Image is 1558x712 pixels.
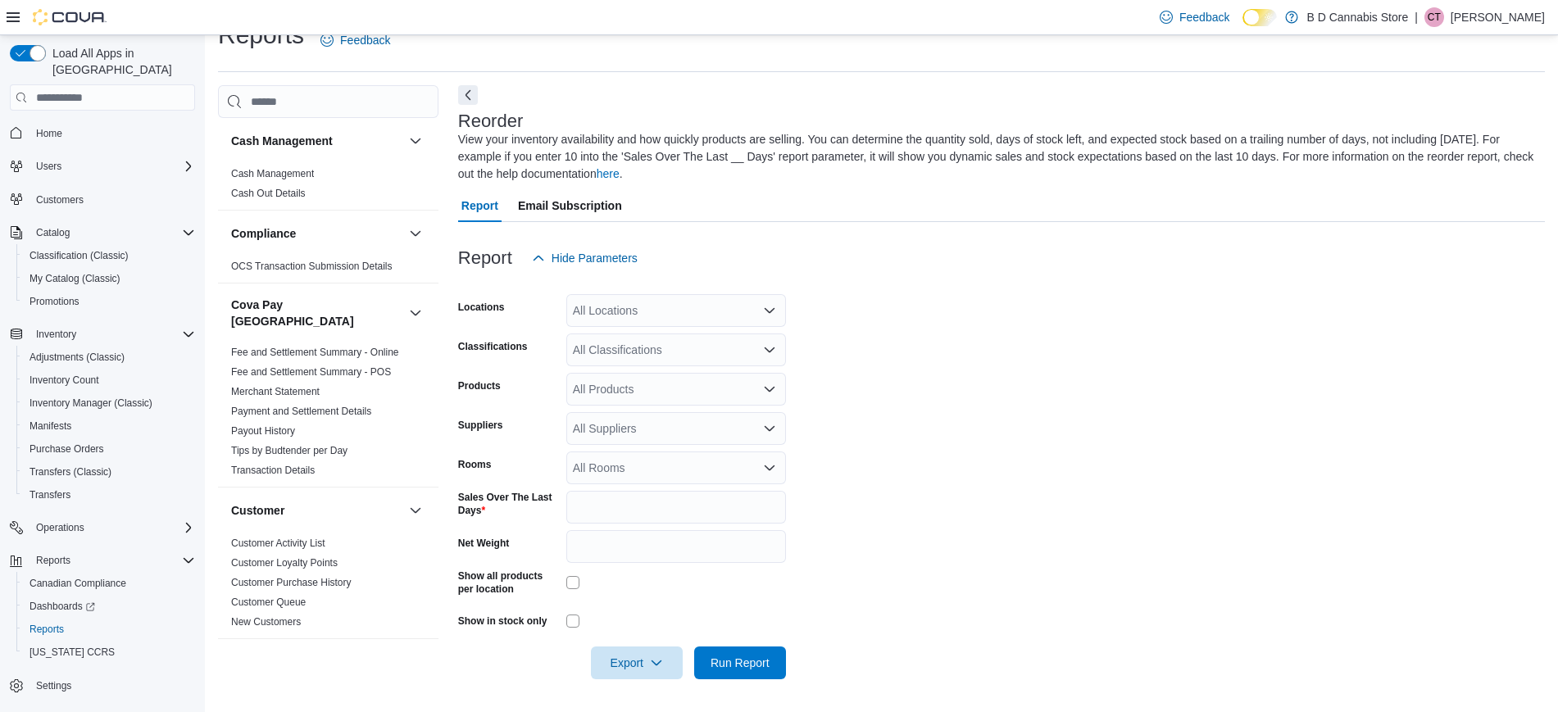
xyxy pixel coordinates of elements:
span: Catalog [36,226,70,239]
div: Compliance [218,256,438,283]
a: Manifests [23,416,78,436]
span: Users [30,156,195,176]
p: [PERSON_NAME] [1451,7,1545,27]
h1: Reports [218,19,304,52]
button: Reports [16,618,202,641]
a: Cash Out Details [231,188,306,199]
span: Merchant Statement [231,385,320,398]
button: Transfers [16,483,202,506]
span: Customer Purchase History [231,576,352,589]
button: Inventory [3,323,202,346]
span: OCS Transaction Submission Details [231,260,393,273]
button: Manifests [16,415,202,438]
label: Sales Over The Last Days [458,491,560,517]
span: Reports [30,551,195,570]
span: CT [1428,7,1441,27]
button: Run Report [694,646,786,679]
span: Catalog [30,223,195,243]
button: Canadian Compliance [16,572,202,595]
span: Transfers [23,485,195,505]
span: Hide Parameters [552,250,638,266]
a: [US_STATE] CCRS [23,642,121,662]
a: OCS Transaction Submission Details [231,261,393,272]
span: Customer Loyalty Points [231,556,338,569]
button: Classification (Classic) [16,244,202,267]
h3: Compliance [231,225,296,242]
button: Cova Pay [GEOGRAPHIC_DATA] [406,303,425,323]
span: Export [601,646,673,679]
button: Catalog [30,223,76,243]
span: [US_STATE] CCRS [30,646,115,659]
span: New Customers [231,615,301,628]
a: Promotions [23,292,86,311]
a: Payment and Settlement Details [231,406,371,417]
span: Customer Queue [231,596,306,609]
span: Home [36,127,62,140]
a: Merchant Statement [231,386,320,397]
a: Canadian Compliance [23,574,133,593]
h3: Reorder [458,111,523,131]
h3: Customer [231,502,284,519]
button: Open list of options [763,343,776,356]
h3: Cash Management [231,133,333,149]
span: Inventory Manager (Classic) [23,393,195,413]
button: Inventory Manager (Classic) [16,392,202,415]
button: Open list of options [763,304,776,317]
div: Cash Management [218,164,438,210]
span: Load All Apps in [GEOGRAPHIC_DATA] [46,45,195,78]
p: | [1415,7,1418,27]
span: Feedback [340,32,390,48]
span: Adjustments (Classic) [30,351,125,364]
span: Email Subscription [518,189,622,222]
label: Rooms [458,458,492,471]
button: Compliance [406,224,425,243]
a: Transfers (Classic) [23,462,118,482]
span: Promotions [23,292,195,311]
label: Suppliers [458,419,503,432]
button: Adjustments (Classic) [16,346,202,369]
button: Compliance [231,225,402,242]
button: Customer [231,502,402,519]
button: Cash Management [406,131,425,151]
button: Cova Pay [GEOGRAPHIC_DATA] [231,297,402,329]
span: Fee and Settlement Summary - POS [231,365,391,379]
span: Feedback [1179,9,1229,25]
span: Tips by Budtender per Day [231,444,347,457]
span: Canadian Compliance [30,577,126,590]
button: [US_STATE] CCRS [16,641,202,664]
a: Customer Purchase History [231,577,352,588]
span: Canadian Compliance [23,574,195,593]
h3: Report [458,248,512,268]
span: Settings [36,679,71,692]
a: Customer Activity List [231,537,325,549]
button: Settings [3,673,202,697]
a: My Catalog (Classic) [23,269,127,288]
a: Customer Queue [231,596,306,608]
a: here [597,167,620,180]
button: Operations [30,518,91,537]
a: Inventory Count [23,370,106,390]
span: Reports [23,619,195,639]
button: Users [3,155,202,178]
span: My Catalog (Classic) [23,269,195,288]
button: Open list of options [763,422,776,435]
a: Classification (Classic) [23,246,135,265]
button: Home [3,120,202,144]
a: Customers [30,190,90,210]
span: Settings [30,675,195,696]
a: Tips by Budtender per Day [231,445,347,456]
span: Inventory [36,328,76,341]
button: Catalog [3,221,202,244]
span: Transaction Details [231,464,315,477]
button: Open list of options [763,461,776,474]
img: Cova [33,9,107,25]
span: Dashboards [30,600,95,613]
button: My Catalog (Classic) [16,267,202,290]
span: Customers [30,189,195,210]
span: Operations [30,518,195,537]
span: My Catalog (Classic) [30,272,120,285]
span: Fee and Settlement Summary - Online [231,346,399,359]
a: Feedback [1153,1,1236,34]
a: Payout History [231,425,295,437]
